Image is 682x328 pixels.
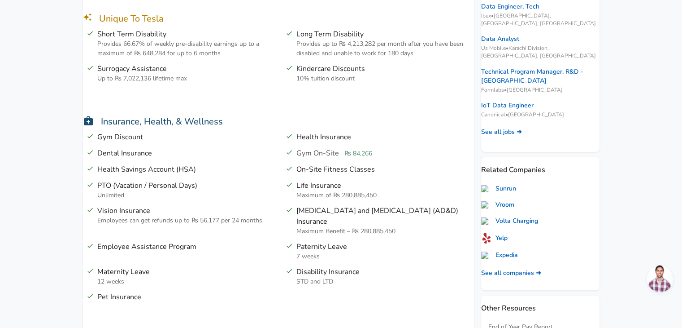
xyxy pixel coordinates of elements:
span: Formlabs • [GEOGRAPHIC_DATA] [481,86,599,94]
a: Disability Insurance [296,267,360,277]
a: See all companies ➜ [481,269,541,278]
span: Us Mobile • Karachi Division, [GEOGRAPHIC_DATA], [GEOGRAPHIC_DATA] [481,44,599,60]
a: Short Term Disability [97,29,166,39]
a: Maternity Leave [97,267,150,277]
a: Health Insurance [296,132,351,142]
a: [MEDICAL_DATA] and [MEDICAL_DATA] (AD&D) Insurance [296,206,458,226]
span: Ibex • [GEOGRAPHIC_DATA], [GEOGRAPHIC_DATA], [GEOGRAPHIC_DATA] [481,12,599,27]
span: STD and LTD [296,277,333,286]
a: Long Term Disability [296,29,364,39]
a: Vision Insurance [97,206,150,216]
p: Related Companies [481,157,599,175]
p: Other Resources [481,296,599,314]
a: Volta Charging [481,217,538,226]
a: Yelp [481,233,508,244]
span: Canonical • [GEOGRAPHIC_DATA] [481,111,599,119]
a: Employee Assistance Program [97,242,196,252]
data: ₨ 84,266 [344,149,372,158]
img: voltacharging.com [481,217,492,225]
a: Expedia [481,251,518,260]
a: Data Analyst [481,35,519,44]
a: Surrogacy Assistance [97,64,167,74]
a: Life Insurance [296,181,341,191]
img: vroom.com [481,201,492,208]
span: Provides 66.67% of weekly pre-disability earnings up to a maximum of ₨ 648,284 for up to 6 months [97,40,259,57]
span: Unlimited [97,191,124,199]
a: Kindercare Discounts [296,64,365,74]
a: Gym Discount [97,132,143,142]
a: IoT Data Engineer [481,101,534,110]
div: Open chat [647,265,673,292]
span: Provides up to ₨ 4,213,282 per month after you have been disabled and unable to work for 180 days [296,40,463,57]
img: expedia.com [481,252,492,259]
span: Up to ₨ 7,022,136 lifetime max [97,74,187,83]
a: Data Engineer, Tech [481,2,539,11]
span: 7 weeks [296,252,320,261]
span: Maximum Benefit – ₨ 280,885,450 [296,227,395,235]
span: Maximum of ₨ 280,885,450 [296,191,377,199]
a: Pet Insurance [97,292,141,302]
a: Gym On-Site ₨ 84,266 [296,148,372,158]
a: Technical Program Manager, R&D - [GEOGRAPHIC_DATA] [481,67,599,85]
a: On-Site Fitness Classes [296,164,375,174]
a: Dental Insurance [97,148,152,158]
img: sunrun.com [481,185,492,192]
a: PTO (Vacation / Personal Days) [97,181,197,191]
a: See all jobs ➜ [481,128,522,137]
img: wf0m2xz.png [481,233,492,244]
span: 10% tuition discount [296,74,355,83]
a: Vroom [481,200,514,209]
a: Health Savings Account (HSA) [97,164,196,174]
a: Paternity Leave [296,242,347,252]
a: Sunrun [481,184,516,193]
span: Employees can get refunds up to ₨ 56,177 per 24 months [97,216,262,225]
span: 12 weeks [97,277,124,286]
span: Insurance, Health, & Wellness [83,115,223,128]
span: Unique To Tesla [83,13,164,25]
